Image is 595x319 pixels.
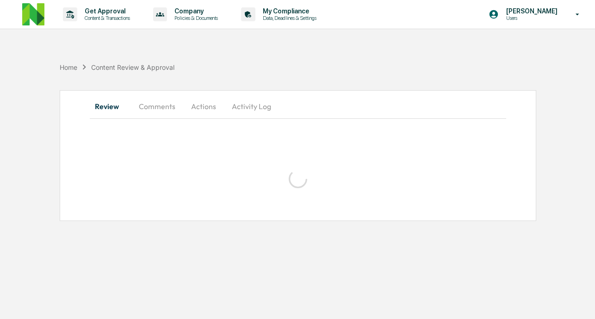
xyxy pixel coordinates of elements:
[224,95,279,117] button: Activity Log
[91,63,174,71] div: Content Review & Approval
[499,7,562,15] p: [PERSON_NAME]
[60,63,77,71] div: Home
[167,7,223,15] p: Company
[77,15,135,21] p: Content & Transactions
[255,15,321,21] p: Data, Deadlines & Settings
[255,7,321,15] p: My Compliance
[131,95,183,117] button: Comments
[167,15,223,21] p: Policies & Documents
[183,95,224,117] button: Actions
[90,95,131,117] button: Review
[22,3,44,25] img: logo
[77,7,135,15] p: Get Approval
[499,15,562,21] p: Users
[90,95,506,117] div: secondary tabs example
